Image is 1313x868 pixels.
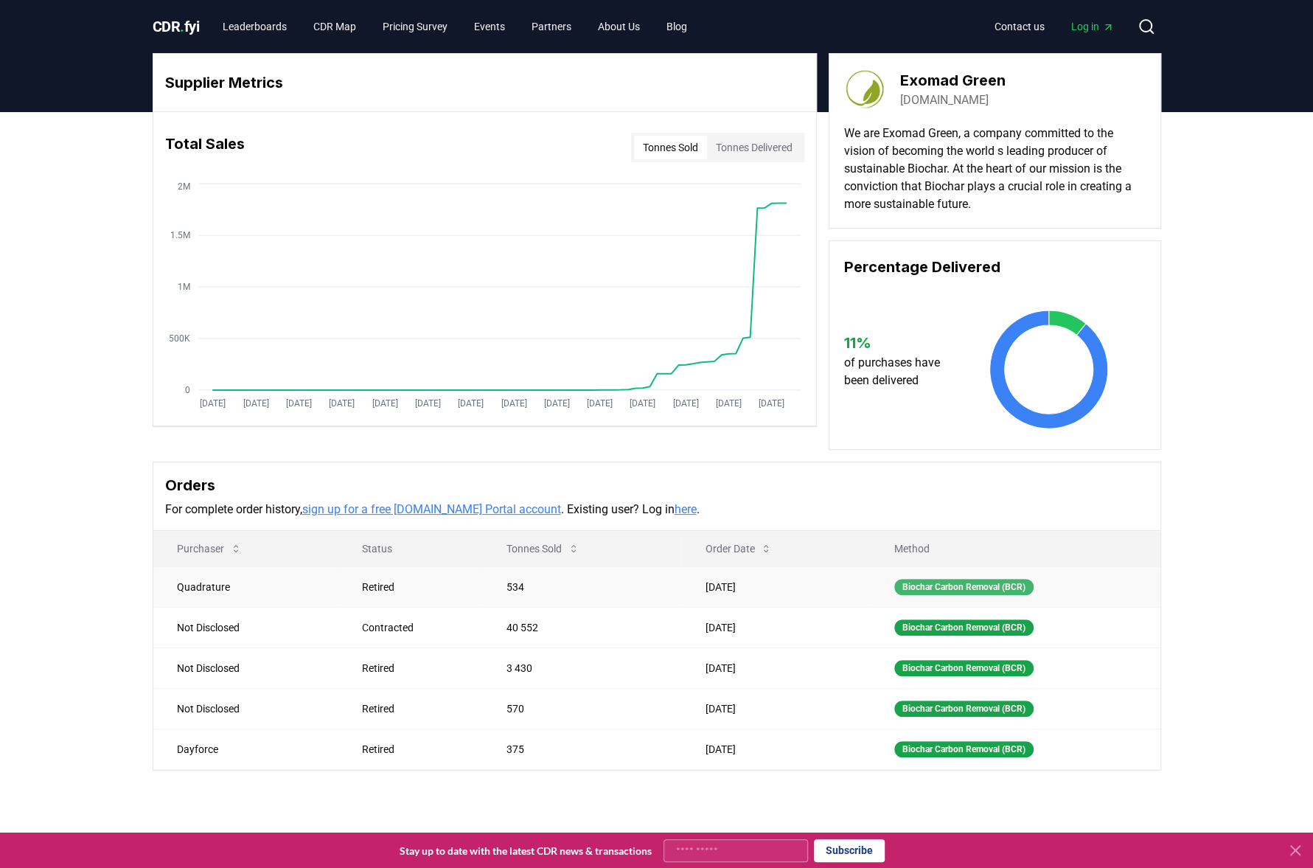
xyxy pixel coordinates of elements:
[634,136,707,159] button: Tonnes Sold
[483,566,682,607] td: 534
[371,13,459,40] a: Pricing Survey
[983,13,1056,40] a: Contact us
[165,474,1149,496] h3: Orders
[501,398,526,409] tspan: [DATE]
[302,502,561,516] a: sign up for a free [DOMAIN_NAME] Portal account
[414,398,440,409] tspan: [DATE]
[243,398,268,409] tspan: [DATE]
[362,620,470,635] div: Contracted
[586,13,652,40] a: About Us
[165,72,804,94] h3: Supplier Metrics
[681,566,871,607] td: [DATE]
[372,398,397,409] tspan: [DATE]
[894,619,1034,636] div: Biochar Carbon Removal (BCR)
[894,701,1034,717] div: Biochar Carbon Removal (BCR)
[693,534,784,563] button: Order Date
[681,647,871,688] td: [DATE]
[681,729,871,769] td: [DATE]
[153,566,339,607] td: Quadrature
[900,91,989,109] a: [DOMAIN_NAME]
[1071,19,1114,34] span: Log in
[675,502,697,516] a: here
[672,398,698,409] tspan: [DATE]
[153,607,339,647] td: Not Disclosed
[543,398,569,409] tspan: [DATE]
[165,534,254,563] button: Purchaser
[894,579,1034,595] div: Biochar Carbon Removal (BCR)
[329,398,355,409] tspan: [DATE]
[362,661,470,676] div: Retired
[458,398,484,409] tspan: [DATE]
[587,398,613,409] tspan: [DATE]
[844,69,885,110] img: Exomad Green-logo
[983,13,1126,40] nav: Main
[707,136,801,159] button: Tonnes Delivered
[184,385,189,395] tspan: 0
[483,647,682,688] td: 3 430
[362,580,470,594] div: Retired
[177,282,189,292] tspan: 1M
[153,729,339,769] td: Dayforce
[716,398,742,409] tspan: [DATE]
[894,741,1034,757] div: Biochar Carbon Removal (BCR)
[681,688,871,729] td: [DATE]
[844,332,954,354] h3: 11 %
[894,660,1034,676] div: Biochar Carbon Removal (BCR)
[168,333,189,344] tspan: 500K
[211,13,699,40] nav: Main
[520,13,583,40] a: Partners
[153,16,200,37] a: CDR.fyi
[495,534,591,563] button: Tonnes Sold
[286,398,312,409] tspan: [DATE]
[302,13,368,40] a: CDR Map
[180,18,184,35] span: .
[882,541,1148,556] p: Method
[630,398,655,409] tspan: [DATE]
[483,688,682,729] td: 570
[483,729,682,769] td: 375
[1059,13,1126,40] a: Log in
[655,13,699,40] a: Blog
[681,607,871,647] td: [DATE]
[200,398,226,409] tspan: [DATE]
[462,13,517,40] a: Events
[153,647,339,688] td: Not Disclosed
[165,133,245,162] h3: Total Sales
[350,541,470,556] p: Status
[177,181,189,192] tspan: 2M
[844,354,954,389] p: of purchases have been delivered
[165,501,1149,518] p: For complete order history, . Existing user? Log in .
[362,742,470,757] div: Retired
[211,13,299,40] a: Leaderboards
[362,701,470,716] div: Retired
[153,18,200,35] span: CDR fyi
[844,125,1146,213] p: We are Exomad Green, a company committed to the vision of becoming the world s leading producer o...
[153,688,339,729] td: Not Disclosed
[483,607,682,647] td: 40 552
[900,69,1006,91] h3: Exomad Green
[844,256,1146,278] h3: Percentage Delivered
[170,230,189,240] tspan: 1.5M
[759,398,784,409] tspan: [DATE]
